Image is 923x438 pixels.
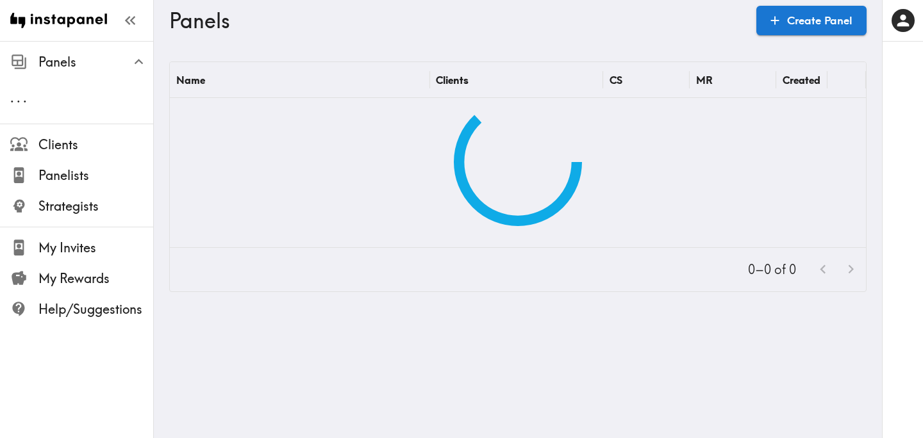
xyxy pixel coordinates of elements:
[38,239,153,257] span: My Invites
[610,74,622,86] div: CS
[169,8,746,33] h3: Panels
[38,166,153,184] span: Panelists
[10,90,14,106] span: .
[23,90,27,106] span: .
[436,74,469,86] div: Clients
[38,53,153,71] span: Panels
[756,6,867,35] a: Create Panel
[748,261,796,279] p: 0–0 of 0
[38,197,153,215] span: Strategists
[38,136,153,154] span: Clients
[17,90,21,106] span: .
[176,74,205,86] div: Name
[783,74,820,86] div: Created
[38,270,153,288] span: My Rewards
[696,74,713,86] div: MR
[38,300,153,318] span: Help/Suggestions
